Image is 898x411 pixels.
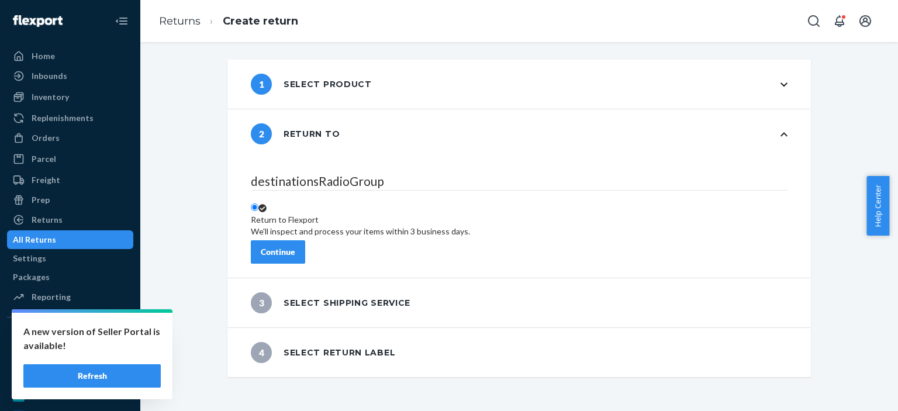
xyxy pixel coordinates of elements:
div: Home [32,50,55,62]
a: Inbounds [7,67,133,85]
a: Returns [7,210,133,229]
div: Returns [32,214,63,226]
div: Select product [251,74,372,95]
button: Continue [251,240,305,264]
div: Settings [13,253,46,264]
div: Continue [261,246,295,258]
button: Help Center [866,176,889,236]
div: Return to [251,123,340,144]
button: Close Navigation [110,9,133,33]
div: Replenishments [32,112,94,124]
a: Parcel [7,150,133,168]
a: Packages [7,268,133,286]
div: Return to Flexport [251,214,470,226]
a: f12898-4 [7,347,133,365]
a: Returns [159,15,201,27]
input: Return to FlexportWe'll inspect and process your items within 3 business days. [251,203,258,211]
button: Open account menu [854,9,877,33]
div: Parcel [32,153,56,165]
button: Refresh [23,364,161,388]
span: 4 [251,342,272,363]
a: Prep [7,191,133,209]
a: 5176b9-7b [7,367,133,385]
a: Home [7,47,133,65]
div: Freight [32,174,60,186]
div: Inbounds [32,70,67,82]
div: All Returns [13,234,56,246]
div: Prep [32,194,50,206]
div: Select return label [251,342,395,363]
button: Integrations [7,327,133,346]
a: Replenishments [7,109,133,127]
a: Create return [223,15,298,27]
ol: breadcrumbs [150,4,308,39]
button: Open Search Box [802,9,826,33]
a: Inventory [7,88,133,106]
div: Reporting [32,291,71,303]
div: Inventory [32,91,69,103]
p: A new version of Seller Portal is available! [23,324,161,353]
a: All Returns [7,230,133,249]
a: Orders [7,129,133,147]
legend: destinationsRadioGroup [251,172,788,191]
div: Orders [32,132,60,144]
div: Select shipping service [251,292,410,313]
span: 2 [251,123,272,144]
img: Flexport logo [13,15,63,27]
a: Reporting [7,288,133,306]
button: Open notifications [828,9,851,33]
div: Packages [13,271,50,283]
a: Amazon [7,386,133,405]
div: We'll inspect and process your items within 3 business days. [251,226,470,237]
span: 3 [251,292,272,313]
a: Settings [7,249,133,268]
span: 1 [251,74,272,95]
a: Freight [7,171,133,189]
